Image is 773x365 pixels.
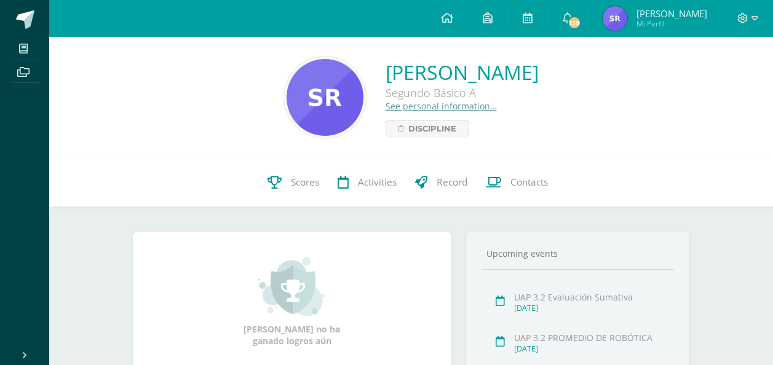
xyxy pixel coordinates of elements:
div: [DATE] [514,303,669,313]
a: [PERSON_NAME] [386,59,539,85]
a: See personal information… [386,100,497,112]
span: Scores [291,176,319,189]
a: Scores [258,158,328,207]
a: Activities [328,158,406,207]
span: [PERSON_NAME] [636,7,707,20]
a: Record [406,158,477,207]
img: b0ce2d2e13e96948ddf7f693f8deab62.png [287,59,363,136]
span: 138 [568,16,581,29]
div: UAP 3.2 Evaluación Sumativa [514,291,669,303]
span: Activities [358,176,397,189]
span: Discipline [408,121,456,136]
img: achievement_small.png [258,256,325,317]
span: Record [437,176,467,189]
img: 1b4a89752cde68d743794c9550562de8.png [603,6,627,31]
span: Contacts [510,176,548,189]
div: Upcoming events [482,248,674,259]
span: Mi Perfil [636,18,707,29]
div: [DATE] [514,343,669,354]
div: Segundo Básico A [386,85,539,100]
a: Discipline [386,120,469,136]
div: [PERSON_NAME] no ha ganado logros aún [231,256,354,347]
div: UAP 3.2 PROMEDIO DE ROBÓTICA [514,332,669,343]
a: Contacts [477,158,557,207]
